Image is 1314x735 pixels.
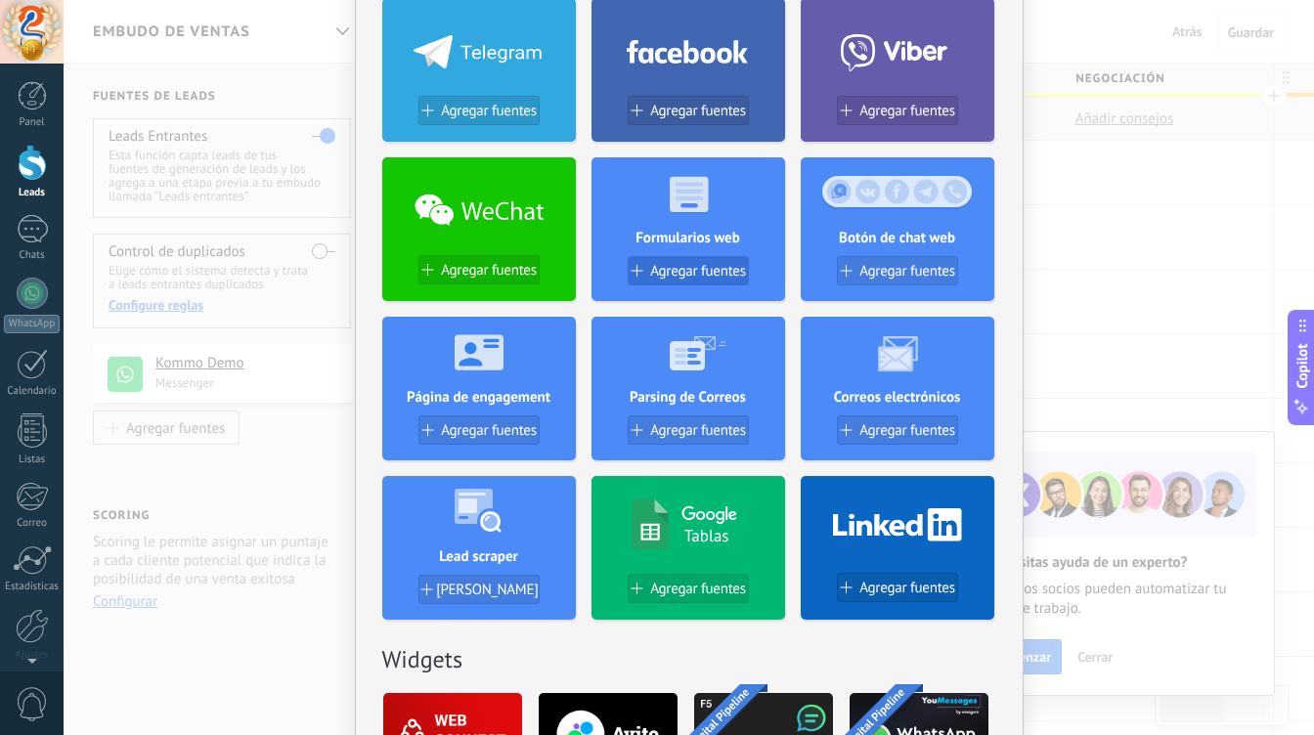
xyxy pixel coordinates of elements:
div: Estadísticas [4,581,61,593]
h4: Correos electrónicos [801,388,994,407]
span: Agregar fuentes [650,103,746,119]
span: Agregar fuentes [441,103,537,119]
button: Agregar fuentes [628,96,749,125]
h4: Tablas [684,525,729,546]
span: [PERSON_NAME] [436,582,538,598]
h4: Página de engagement [382,388,576,407]
div: Correo [4,517,61,530]
span: Agregar fuentes [859,422,955,439]
button: Agregar fuentes [837,256,958,285]
span: Agregar fuentes [441,262,537,279]
button: Agregar fuentes [418,96,540,125]
button: Agregar fuentes [628,256,749,285]
button: Agregar fuentes [628,415,749,445]
span: Agregar fuentes [650,581,746,597]
span: Copilot [1292,344,1312,389]
button: Agregar fuentes [418,415,540,445]
button: Agregar fuentes [837,573,958,602]
div: Calendario [4,385,61,398]
h4: Botón de chat web [801,229,994,247]
div: WhatsApp [4,315,60,333]
div: Leads [4,187,61,199]
button: Agregar fuentes [628,574,749,603]
span: Agregar fuentes [859,580,955,596]
button: [PERSON_NAME] [418,575,540,604]
span: Agregar fuentes [441,422,537,439]
h4: Lead scraper [382,547,576,566]
button: Agregar fuentes [837,96,958,125]
div: Chats [4,249,61,262]
button: Agregar fuentes [418,255,540,284]
button: Agregar fuentes [837,415,958,445]
h2: Widgets [382,644,996,674]
div: Listas [4,454,61,466]
h4: Formularios web [591,229,785,247]
span: Agregar fuentes [650,422,746,439]
span: Agregar fuentes [859,103,955,119]
span: Agregar fuentes [859,263,955,280]
div: Panel [4,116,61,129]
h4: Parsing de Correos [591,388,785,407]
span: Agregar fuentes [650,263,746,280]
